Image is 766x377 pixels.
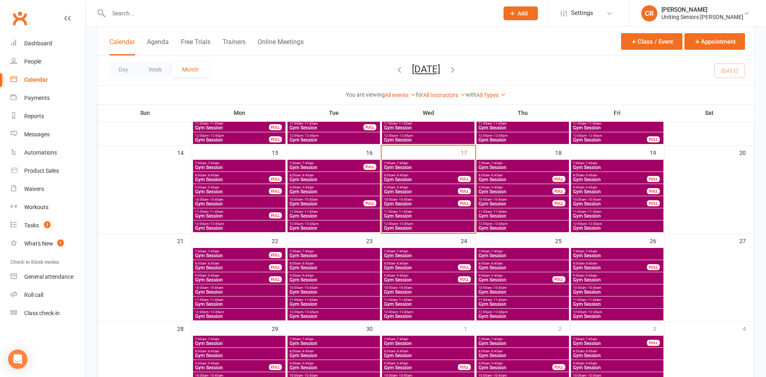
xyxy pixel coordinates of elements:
a: Payments [10,89,85,107]
span: 7:00am [195,161,284,165]
span: 12:00pm [195,310,284,314]
span: 9:00am [384,186,458,189]
span: 1 [57,239,64,246]
span: 7:00am [384,250,473,253]
div: FULL [458,276,471,282]
span: - 9:45am [584,186,597,189]
span: 7:00am [289,161,364,165]
a: Clubworx [10,8,30,28]
span: 10:00am [195,198,284,201]
span: - 9:45am [301,186,314,189]
span: - 10:45am [397,198,412,201]
a: General attendance kiosk mode [10,268,85,286]
span: 8:00am [195,174,269,177]
span: Gym Session [384,226,473,231]
a: Calendar [10,71,85,89]
span: 12:00pm [289,222,378,226]
div: 27 [739,234,754,247]
div: 22 [272,234,286,247]
span: 10:00am [289,198,364,201]
th: Wed [381,104,476,121]
div: FULL [647,188,660,194]
span: 11:00am [289,210,378,214]
div: Tasks [24,222,39,229]
span: Gym Session [195,265,269,270]
span: Gym Session [478,277,553,282]
span: 8:00am [478,262,567,265]
span: 7:00am [573,250,662,253]
span: Gym Session [289,189,378,194]
span: Gym Session [573,125,662,130]
div: Class check-in [24,310,60,316]
span: - 11:45am [208,122,223,125]
th: Sun [98,104,192,121]
div: Payments [24,95,50,101]
span: - 11:45am [397,210,412,214]
span: Gym Session [289,302,378,307]
div: People [24,58,41,65]
div: Uniting Seniors [PERSON_NAME] [661,13,743,21]
span: - 11:45am [492,210,507,214]
div: FULL [269,176,282,182]
span: 10:00am [289,286,378,290]
span: Gym Session [478,189,553,194]
div: Roll call [24,292,43,298]
span: Gym Session [384,165,473,170]
div: What's New [24,240,53,247]
span: - 12:45pm [398,134,413,138]
span: - 8:45am [301,174,314,177]
span: - 7:45am [490,161,503,165]
a: Messages [10,125,85,144]
span: 9:00am [478,186,553,189]
span: Gym Session [195,302,284,307]
a: All Types [476,92,506,98]
span: Gym Session [384,265,458,270]
span: 10:00am [573,198,647,201]
span: Gym Session [289,165,364,170]
a: Reports [10,107,85,125]
div: 21 [177,234,192,247]
span: 8:00am [195,262,269,265]
span: 8:00am [573,174,647,177]
div: 18 [555,146,570,159]
span: 7:00am [478,250,567,253]
span: 11:00am [478,122,567,125]
span: 11:00am [478,210,567,214]
span: Gym Session [384,177,458,182]
span: Gym Session [573,201,647,206]
div: 24 [461,234,475,247]
span: 11:00am [195,298,284,302]
span: Gym Session [384,138,473,142]
span: Gym Session [478,302,567,307]
div: [PERSON_NAME] [661,6,743,13]
span: 11:00am [573,122,662,125]
div: 26 [650,234,664,247]
span: - 9:45am [206,274,219,277]
span: 9:00am [384,274,458,277]
div: FULL [363,200,376,206]
span: - 10:45am [492,286,507,290]
span: 11:00am [289,122,364,125]
span: - 7:45am [490,250,503,253]
button: Agenda [147,38,169,55]
span: 9:00am [289,274,378,277]
span: - 9:45am [395,186,408,189]
span: 9:00am [573,186,647,189]
span: 11:00am [195,122,269,125]
div: FULL [552,176,565,182]
button: Day [109,62,139,77]
span: 10:00am [573,286,662,290]
span: - 8:45am [584,262,597,265]
span: Gym Session [478,214,567,218]
strong: You are viewing [346,91,385,98]
span: Gym Session [573,290,662,294]
span: 8:00am [289,174,378,177]
span: 10:00am [478,198,553,201]
span: - 12:45pm [209,222,224,226]
span: - 11:45am [492,298,507,302]
span: Gym Session [289,253,378,258]
div: 25 [555,234,570,247]
div: FULL [269,264,282,270]
a: People [10,53,85,71]
span: - 10:45am [208,286,223,290]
